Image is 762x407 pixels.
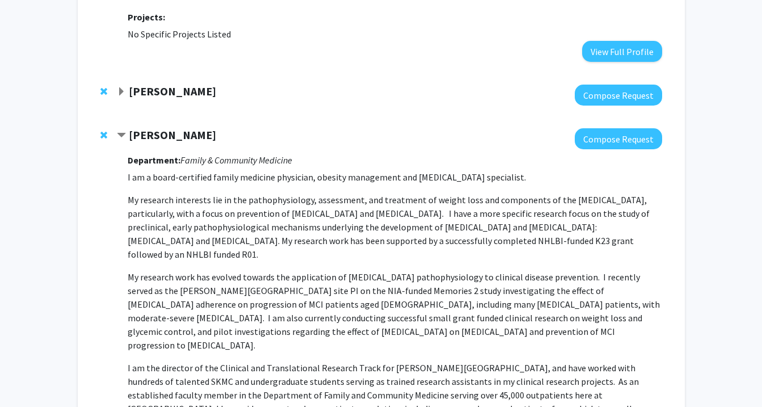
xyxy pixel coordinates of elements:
[9,356,48,398] iframe: Chat
[575,85,662,106] button: Compose Request to Matthew Jenkins
[582,41,662,62] button: View Full Profile
[575,128,662,149] button: Compose Request to Cynthia Cheng
[129,128,216,142] strong: [PERSON_NAME]
[128,193,662,261] p: My research interests lie in the pathophysiology, assessment, and treatment of weight loss and co...
[128,154,180,166] strong: Department:
[117,87,126,96] span: Expand Matthew Jenkins Bookmark
[128,28,231,40] span: No Specific Projects Listed
[100,131,107,140] span: Remove Cynthia Cheng from bookmarks
[129,84,216,98] strong: [PERSON_NAME]
[128,270,662,352] p: My research work has evolved towards the application of [MEDICAL_DATA] pathophysiology to clinica...
[100,87,107,96] span: Remove Matthew Jenkins from bookmarks
[128,11,165,23] strong: Projects:
[117,131,126,140] span: Contract Cynthia Cheng Bookmark
[128,170,662,184] p: I am a board-certified family medicine physician, obesity management and [MEDICAL_DATA] specialist.
[180,154,292,166] i: Family & Community Medicine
